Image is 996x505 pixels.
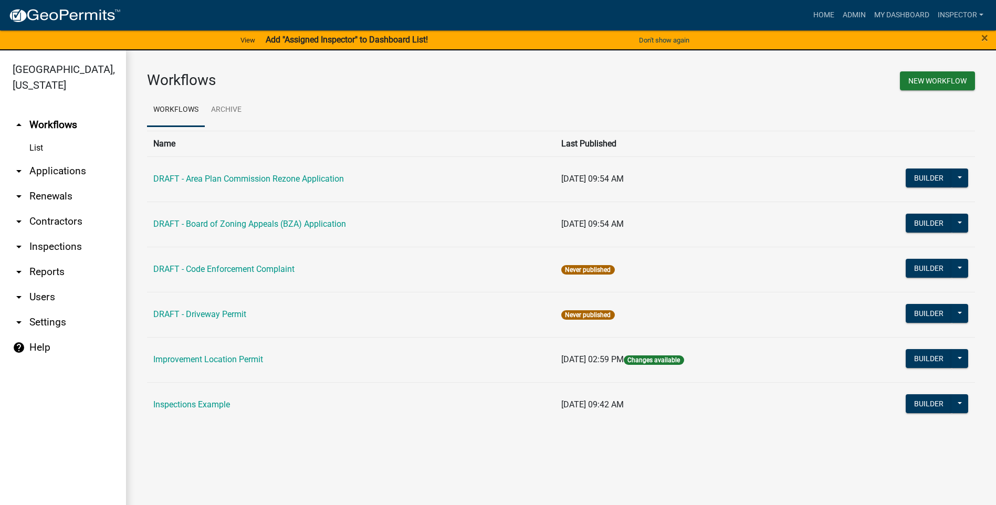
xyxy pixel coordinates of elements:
i: arrow_drop_down [13,240,25,253]
strong: Add "Assigned Inspector" to Dashboard List! [266,35,428,45]
a: View [236,31,259,49]
a: Archive [205,93,248,127]
a: DRAFT - Code Enforcement Complaint [153,264,295,274]
i: arrow_drop_down [13,165,25,177]
i: arrow_drop_down [13,316,25,329]
span: [DATE] 09:54 AM [561,174,624,184]
button: Builder [906,259,952,278]
span: Never published [561,310,614,320]
a: DRAFT - Board of Zoning Appeals (BZA) Application [153,219,346,229]
a: Home [809,5,838,25]
i: arrow_drop_down [13,266,25,278]
a: Admin [838,5,870,25]
a: DRAFT - Driveway Permit [153,309,246,319]
a: Improvement Location Permit [153,354,263,364]
i: arrow_drop_down [13,215,25,228]
a: DRAFT - Area Plan Commission Rezone Application [153,174,344,184]
h3: Workflows [147,71,553,89]
span: [DATE] 09:54 AM [561,219,624,229]
a: Workflows [147,93,205,127]
span: [DATE] 02:59 PM [561,354,624,364]
i: help [13,341,25,354]
th: Name [147,131,555,156]
button: Close [981,31,988,44]
span: Changes available [624,355,684,365]
button: New Workflow [900,71,975,90]
th: Last Published [555,131,824,156]
span: [DATE] 09:42 AM [561,399,624,409]
i: arrow_drop_down [13,291,25,303]
a: Inspector [934,5,988,25]
i: arrow_drop_down [13,190,25,203]
i: arrow_drop_up [13,119,25,131]
button: Don't show again [635,31,694,49]
button: Builder [906,214,952,233]
span: × [981,30,988,45]
button: Builder [906,349,952,368]
button: Builder [906,394,952,413]
button: Builder [906,304,952,323]
a: Inspections Example [153,399,230,409]
a: My Dashboard [870,5,934,25]
span: Never published [561,265,614,275]
button: Builder [906,169,952,187]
